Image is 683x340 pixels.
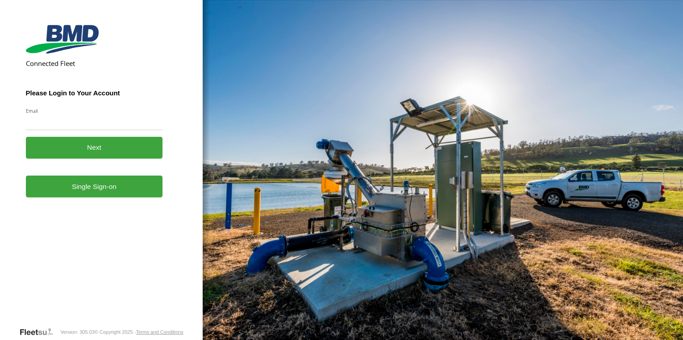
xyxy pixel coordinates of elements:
a: Visit our Website [19,328,60,336]
div: Version: 305.03 [60,329,94,335]
button: Next [26,137,163,159]
img: BMD [26,25,99,53]
h3: Please Login to Your Account [26,89,163,97]
div: © Copyright 2025 - [95,329,183,335]
a: Terms and Conditions [136,329,183,335]
h2: Connected Fleet [26,59,163,68]
a: Single Sign-on [26,176,163,197]
label: Email [26,107,163,114]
